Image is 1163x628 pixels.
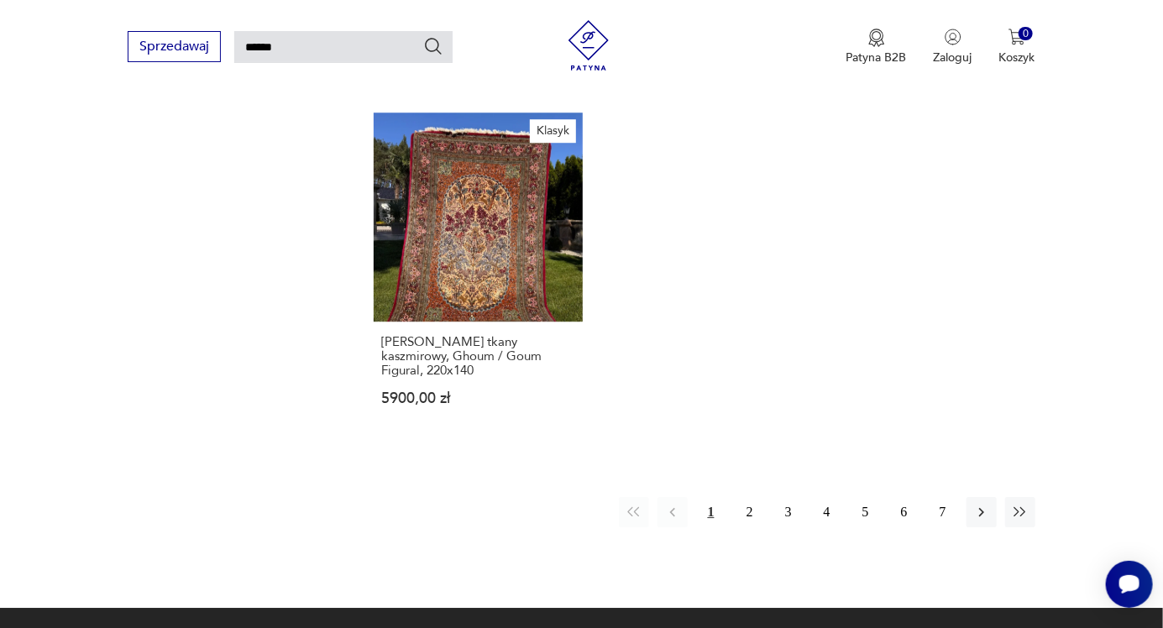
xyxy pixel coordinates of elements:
button: 2 [735,497,765,527]
p: Zaloguj [934,50,972,65]
button: Sprzedawaj [128,31,221,62]
h3: [PERSON_NAME] tkany kaszmirowy, Ghoum / Goum Figural, 220x140 [381,335,575,378]
p: Koszyk [999,50,1035,65]
a: Ikona medaluPatyna B2B [846,29,907,65]
button: Szukaj [423,36,443,56]
button: 4 [812,497,842,527]
img: Ikona koszyka [1008,29,1025,45]
img: Patyna - sklep z meblami i dekoracjami vintage [563,20,614,71]
button: 5 [851,497,881,527]
button: Zaloguj [934,29,972,65]
button: 0Koszyk [999,29,1035,65]
iframe: Smartsupp widget button [1106,561,1153,608]
img: Ikonka użytkownika [945,29,961,45]
a: Sprzedawaj [128,42,221,54]
p: Patyna B2B [846,50,907,65]
button: 3 [773,497,804,527]
button: 6 [889,497,919,527]
a: KlasykDywan perski r. tkany kaszmirowy, Ghoum / Goum Figural, 220x140[PERSON_NAME] tkany kaszmiro... [374,113,583,438]
button: 7 [928,497,958,527]
p: 5900,00 zł [381,391,575,406]
div: 0 [1019,27,1033,41]
button: 1 [696,497,726,527]
button: Patyna B2B [846,29,907,65]
img: Ikona medalu [868,29,885,47]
